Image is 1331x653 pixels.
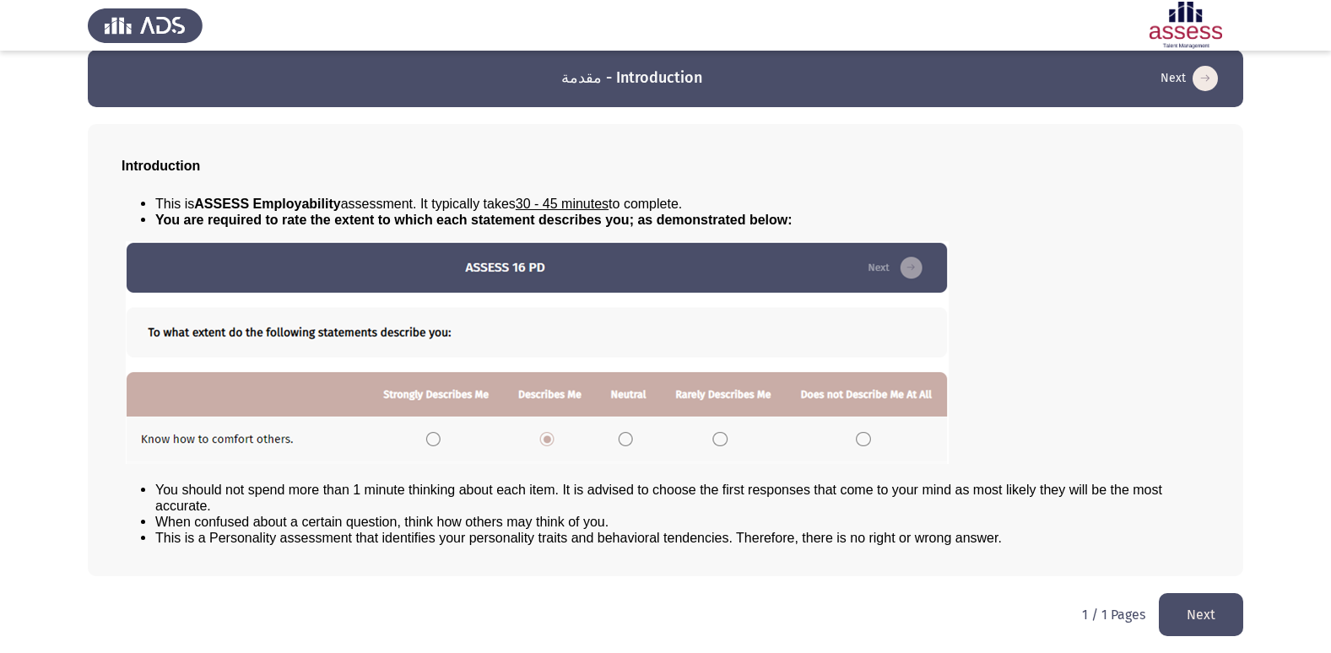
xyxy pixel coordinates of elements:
span: When confused about a certain question, think how others may think of you. [155,515,609,529]
span: Introduction [122,159,200,173]
span: This is assessment. It typically takes to complete. [155,197,682,211]
img: Assessment logo of ASSESS Employability - EBI [1128,2,1243,49]
p: 1 / 1 Pages [1082,607,1145,623]
button: load next page [1159,593,1243,636]
span: You are required to rate the extent to which each statement describes you; as demonstrated below: [155,213,793,227]
u: 30 - 45 minutes [516,197,609,211]
span: You should not spend more than 1 minute thinking about each item. It is advised to choose the fir... [155,483,1162,513]
span: This is a Personality assessment that identifies your personality traits and behavioral tendencie... [155,531,1002,545]
img: Assess Talent Management logo [88,2,203,49]
button: load next page [1155,65,1223,92]
h3: مقدمة - Introduction [561,67,702,89]
b: ASSESS Employability [194,197,340,211]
